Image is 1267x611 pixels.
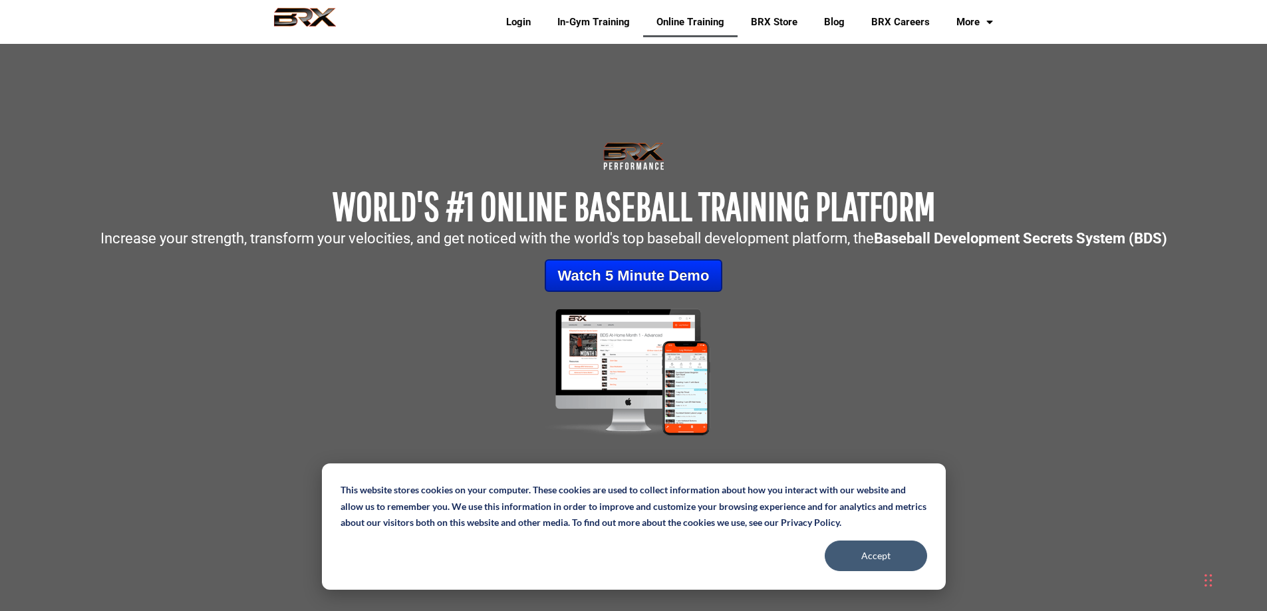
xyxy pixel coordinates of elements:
img: Transparent-Black-BRX-Logo-White-Performance [601,140,666,173]
a: In-Gym Training [544,7,643,37]
img: Mockup-2-large [528,305,739,439]
div: Drag [1204,560,1212,600]
button: Accept [825,541,927,571]
a: Blog [811,7,858,37]
a: BRX Store [738,7,811,37]
strong: Baseball Development Secrets System (BDS) [874,230,1167,247]
div: Navigation Menu [483,7,1006,37]
a: BRX Careers [858,7,943,37]
span: WORLD'S #1 ONLINE BASEBALL TRAINING PLATFORM [333,183,935,229]
a: Watch 5 Minute Demo [545,259,723,292]
div: Cookie banner [322,463,946,590]
a: More [943,7,1006,37]
a: Login [493,7,544,37]
p: This website stores cookies on your computer. These cookies are used to collect information about... [341,482,927,531]
iframe: Chat Widget [1078,467,1267,611]
img: BRX Performance [261,7,349,37]
a: Online Training [643,7,738,37]
p: Increase your strength, transform your velocities, and get noticed with the world's top baseball ... [7,231,1260,246]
